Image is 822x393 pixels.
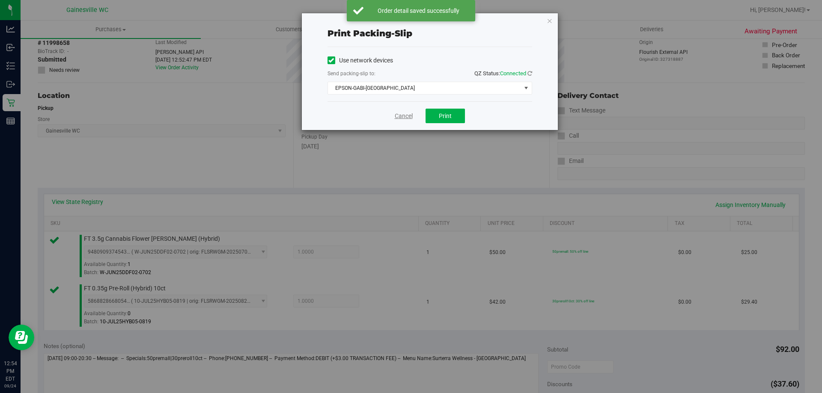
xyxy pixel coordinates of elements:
iframe: Resource center [9,325,34,350]
span: Print packing-slip [328,28,412,38]
span: EPSON-GABI-[GEOGRAPHIC_DATA] [328,82,521,94]
label: Send packing-slip to: [328,70,375,77]
label: Use network devices [328,56,393,65]
span: Print [439,112,452,119]
span: select [521,82,531,94]
span: Connected [500,70,526,77]
div: Order detail saved successfully [368,6,469,15]
span: QZ Status: [474,70,532,77]
button: Print [426,109,465,123]
a: Cancel [395,112,413,121]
